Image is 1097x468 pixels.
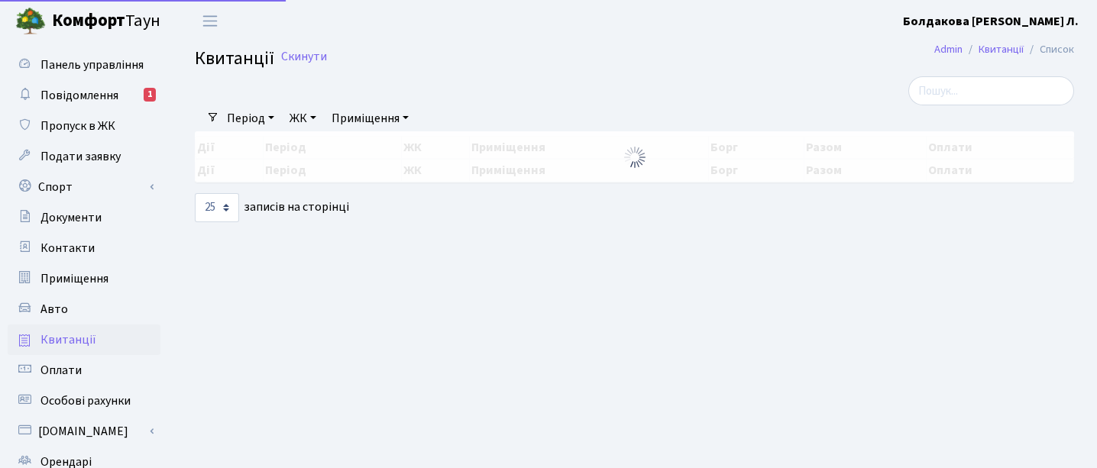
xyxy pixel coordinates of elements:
[52,8,125,33] b: Комфорт
[934,41,963,57] a: Admin
[40,362,82,379] span: Оплати
[8,111,160,141] a: Пропуск в ЖК
[908,76,1074,105] input: Пошук...
[283,105,322,131] a: ЖК
[903,13,1079,30] b: Болдакова [PERSON_NAME] Л.
[623,145,647,169] img: Обробка...
[8,50,160,80] a: Панель управління
[40,209,102,226] span: Документи
[1024,41,1074,58] li: Список
[40,118,115,134] span: Пропуск в ЖК
[221,105,280,131] a: Період
[281,50,327,64] a: Скинути
[903,12,1079,31] a: Болдакова [PERSON_NAME] Л.
[8,263,160,294] a: Приміщення
[8,202,160,233] a: Документи
[8,386,160,416] a: Особові рахунки
[40,56,144,73] span: Панель управління
[40,331,96,348] span: Квитанції
[911,34,1097,66] nav: breadcrumb
[40,270,108,287] span: Приміщення
[8,233,160,263] a: Контакти
[8,80,160,111] a: Повідомлення1
[195,193,349,222] label: записів на сторінці
[8,172,160,202] a: Спорт
[8,355,160,386] a: Оплати
[195,45,274,72] span: Квитанції
[40,240,95,257] span: Контакти
[8,324,160,355] a: Квитанції
[191,8,229,34] button: Переключити навігацію
[40,87,118,104] span: Повідомлення
[325,105,415,131] a: Приміщення
[40,148,121,165] span: Подати заявку
[8,294,160,324] a: Авто
[40,392,131,409] span: Особові рахунки
[144,88,156,102] div: 1
[979,41,1024,57] a: Квитанції
[8,141,160,172] a: Подати заявку
[15,6,46,37] img: logo.png
[40,301,68,318] span: Авто
[8,416,160,447] a: [DOMAIN_NAME]
[52,8,160,34] span: Таун
[195,193,239,222] select: записів на сторінці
